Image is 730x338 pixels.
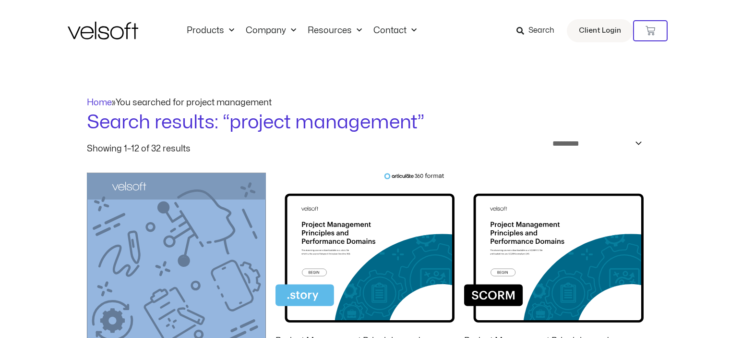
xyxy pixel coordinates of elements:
img: Project Management Principles and Performance Domains [464,173,643,329]
a: ResourcesMenu Toggle [302,25,368,36]
img: Velsoft Training Materials [68,22,138,39]
span: You searched for project management [116,99,272,107]
span: Search [528,25,554,37]
nav: Menu [181,25,422,36]
a: Search [516,23,561,39]
select: Shop order [546,136,644,151]
p: Showing 1–12 of 32 results [87,145,191,153]
a: CompanyMenu Toggle [240,25,302,36]
img: Project Management Principles and Performance Domains [275,173,455,329]
a: ContactMenu Toggle [368,25,422,36]
a: Client Login [567,19,633,42]
span: Client Login [579,25,621,37]
span: » [87,99,272,107]
a: ProductsMenu Toggle [181,25,240,36]
a: Home [87,99,112,107]
h1: Search results: “project management” [87,109,644,136]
